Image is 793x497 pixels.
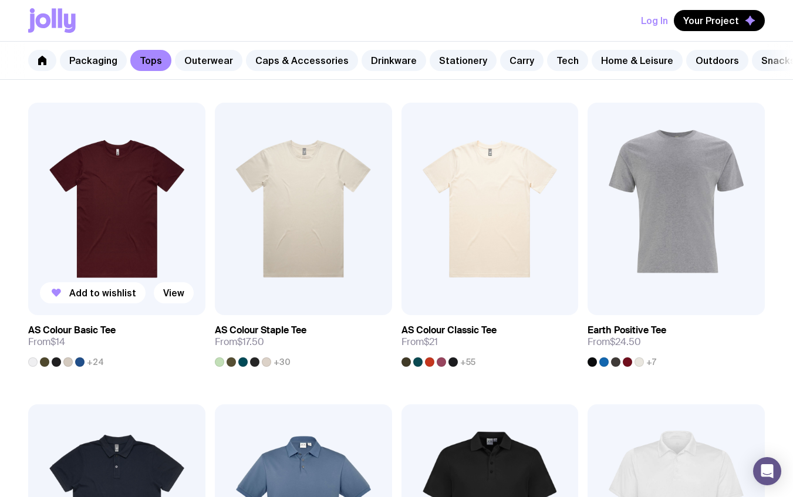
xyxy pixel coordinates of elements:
a: AS Colour Classic TeeFrom$21+55 [401,315,579,367]
div: Open Intercom Messenger [753,457,781,485]
a: Drinkware [362,50,426,71]
span: From [215,336,264,348]
a: Earth Positive TeeFrom$24.50+7 [588,315,765,367]
h3: AS Colour Classic Tee [401,324,497,336]
span: From [588,336,641,348]
button: Your Project [674,10,765,31]
a: Carry [500,50,544,71]
a: Stationery [430,50,497,71]
a: View [154,282,194,303]
a: Outdoors [686,50,748,71]
span: $24.50 [610,336,641,348]
a: Tops [130,50,171,71]
a: Outerwear [175,50,242,71]
a: AS Colour Basic TeeFrom$14+24 [28,315,205,367]
a: AS Colour Staple TeeFrom$17.50+30 [215,315,392,367]
h3: Earth Positive Tee [588,324,666,336]
span: $21 [424,336,438,348]
h3: AS Colour Staple Tee [215,324,306,336]
span: +24 [87,357,104,367]
a: Tech [547,50,588,71]
span: +30 [274,357,291,367]
button: Log In [641,10,668,31]
button: Add to wishlist [40,282,146,303]
span: From [401,336,438,348]
span: +55 [460,357,475,367]
a: Packaging [60,50,127,71]
h3: AS Colour Basic Tee [28,324,116,336]
span: $17.50 [237,336,264,348]
span: +7 [646,357,656,367]
span: Add to wishlist [69,287,136,299]
a: Home & Leisure [592,50,683,71]
span: From [28,336,65,348]
span: Your Project [683,15,739,26]
span: $14 [50,336,65,348]
a: Caps & Accessories [246,50,358,71]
